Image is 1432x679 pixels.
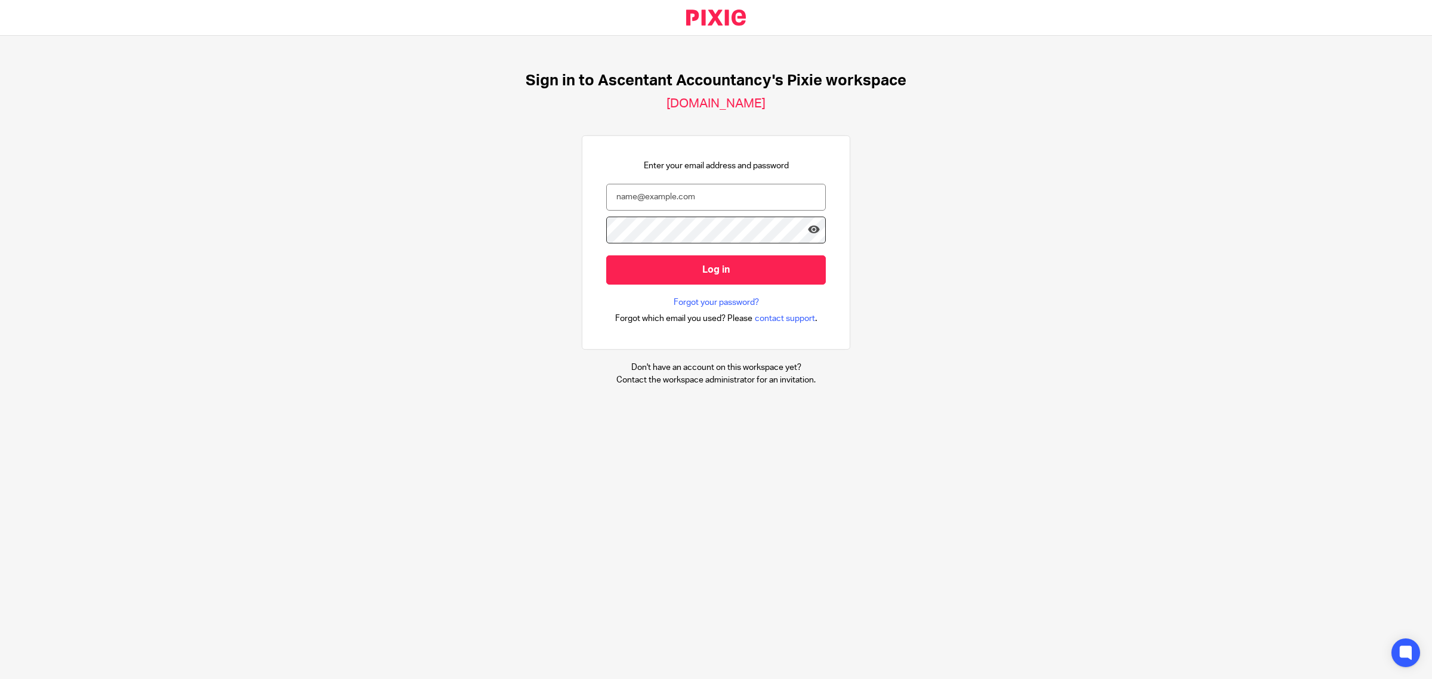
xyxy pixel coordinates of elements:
[616,374,816,386] p: Contact the workspace administrator for an invitation.
[755,313,815,325] span: contact support
[526,72,906,90] h1: Sign in to Ascentant Accountancy's Pixie workspace
[616,362,816,374] p: Don't have an account on this workspace yet?
[606,184,826,211] input: name@example.com
[644,160,789,172] p: Enter your email address and password
[615,313,752,325] span: Forgot which email you used? Please
[606,255,826,285] input: Log in
[615,311,817,325] div: .
[666,96,766,112] h2: [DOMAIN_NAME]
[674,297,759,308] a: Forgot your password?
